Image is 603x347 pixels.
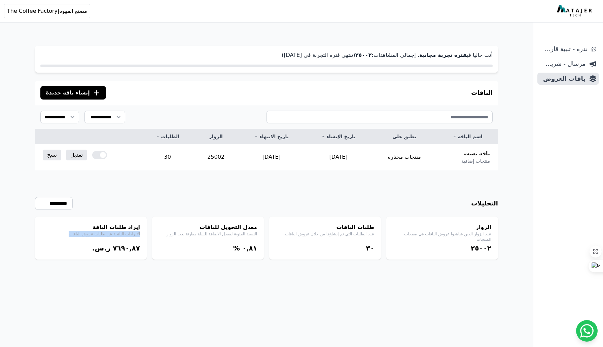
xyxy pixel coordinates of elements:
span: إنشاء باقة جديدة [46,89,90,97]
span: ر.س. [92,244,110,252]
td: [DATE] [238,144,305,170]
p: النسبة المئوية لمعدل الاضافة للسلة مقارنة بعدد الزوار [159,231,257,237]
h3: الباقات [471,88,493,98]
p: أنت حاليا في . إجمالي المشاهدات: (تنتهي فترة التجربة في [DATE]) [40,51,493,59]
a: تاريخ الإنشاء [313,133,363,140]
h4: الزوار [393,223,491,231]
th: الزوار [194,129,238,144]
div: ٢٥۰۰٢ [393,243,491,253]
td: [DATE] [305,144,371,170]
button: إنشاء باقة جديدة [40,86,106,100]
img: MatajerTech Logo [557,5,594,17]
span: % [233,244,240,252]
td: 25002 [194,144,238,170]
p: الإيرادات الناتجة عن طلبات عروض الباقات [42,231,140,237]
a: اسم الباقة [445,133,490,140]
div: ۳۰ [276,243,374,253]
span: منتجات إضافية [461,158,490,164]
a: تاريخ الانتهاء [246,133,297,140]
span: باقة تست [464,150,490,158]
span: مصنع القهوة|The Coffee Factory [7,7,87,15]
td: 30 [141,144,194,170]
strong: فترة تجربة مجانية [419,52,467,58]
h4: معدل التحويل للباقات [159,223,257,231]
h3: التحليلات [471,199,498,208]
p: عدد الزوار الذين شاهدوا عروض الباقات في صفحات المنتجات [393,231,491,242]
strong: ٢٥۰۰٢ [355,52,372,58]
bdi: ٧٦٩۰,٨٧ [113,244,140,252]
span: مرسال - شريط دعاية [540,59,586,69]
th: تطبق على [372,129,437,144]
a: الطلبات [149,133,186,140]
a: نسخ [43,150,61,160]
span: ندرة - تنبية قارب علي النفاذ [540,44,588,54]
button: مصنع القهوة|The Coffee Factory [4,4,90,18]
span: باقات العروض [540,74,586,83]
h4: طلبات الباقات [276,223,374,231]
td: منتجات مختارة [372,144,437,170]
a: تعديل [66,150,87,160]
h4: إيراد طلبات الباقة [42,223,140,231]
bdi: ۰,٨١ [242,244,257,252]
p: عدد الطلبات التي تم إنشاؤها من خلال عروض الباقات [276,231,374,237]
